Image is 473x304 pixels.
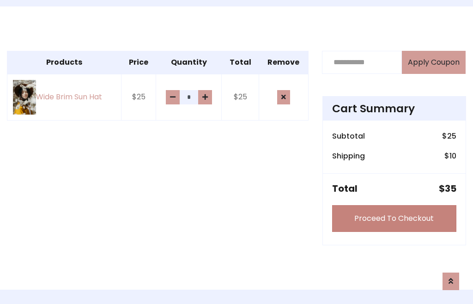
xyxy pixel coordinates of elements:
a: Wide Brim Sun Hat [13,80,115,115]
span: 25 [447,131,456,141]
td: $25 [221,74,259,121]
th: Price [121,51,156,74]
h6: Subtotal [332,132,365,140]
td: $25 [121,74,156,121]
a: Proceed To Checkout [332,205,456,232]
th: Remove [259,51,308,74]
span: 35 [445,182,456,195]
th: Quantity [156,51,221,74]
h6: $ [442,132,456,140]
h4: Cart Summary [332,102,456,115]
button: Apply Coupon [402,51,466,74]
span: 10 [449,151,456,161]
th: Total [221,51,259,74]
h6: Shipping [332,152,365,160]
h5: $ [439,183,456,194]
h6: $ [444,152,456,160]
th: Products [7,51,121,74]
h5: Total [332,183,358,194]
